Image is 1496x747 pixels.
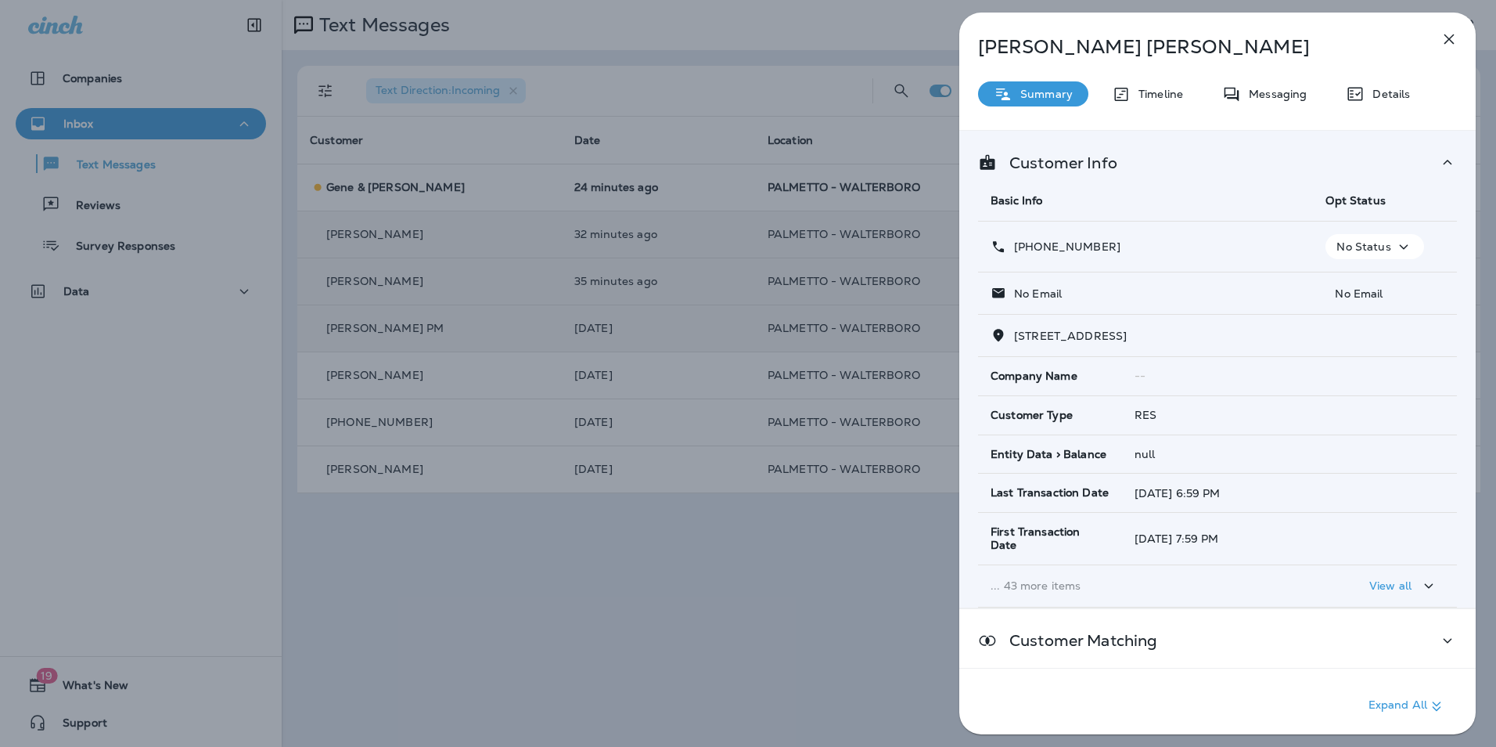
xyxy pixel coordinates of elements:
button: Expand All [1362,692,1452,720]
span: Entity Data > Balance [991,448,1106,461]
p: Messaging [1241,88,1307,100]
p: Customer Info [997,157,1117,169]
span: [DATE] 6:59 PM [1135,486,1221,500]
button: View all [1363,572,1444,601]
span: Last Transaction Date [991,486,1109,500]
p: Timeline [1131,88,1183,100]
p: Details [1365,88,1410,100]
p: Expand All [1368,697,1446,716]
p: Summary [1012,88,1073,100]
p: No Email [1006,287,1062,300]
p: [PERSON_NAME] [PERSON_NAME] [978,36,1405,58]
span: [DATE] 7:59 PM [1135,532,1219,546]
span: Opt Status [1325,193,1385,207]
span: -- [1135,369,1145,383]
p: [PHONE_NUMBER] [1006,240,1120,253]
p: No Email [1325,287,1444,300]
span: First Transaction Date [991,525,1109,552]
span: Customer Type [991,409,1073,422]
span: [STREET_ADDRESS] [1014,329,1127,343]
p: ... 43 more items [991,579,1300,592]
p: Customer Matching [997,634,1157,647]
span: null [1135,447,1156,461]
span: RES [1135,408,1156,422]
button: No Status [1325,234,1423,259]
p: No Status [1336,240,1390,253]
span: Basic Info [991,193,1042,207]
span: Company Name [991,370,1077,383]
p: View all [1369,579,1411,592]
